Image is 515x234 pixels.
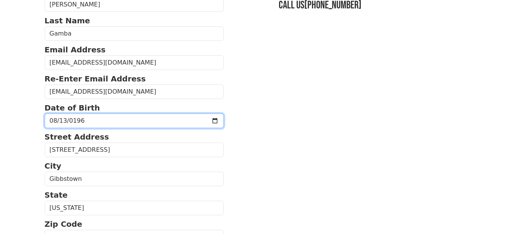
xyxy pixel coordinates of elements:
[45,143,224,157] input: Street Address
[45,84,224,99] input: Re-Enter Email Address
[45,132,109,141] strong: Street Address
[45,55,224,70] input: Email Address
[45,190,68,200] strong: State
[45,161,61,171] strong: City
[45,26,224,41] input: Last Name
[45,74,146,83] strong: Re-Enter Email Address
[45,172,224,186] input: City
[45,16,90,25] strong: Last Name
[45,103,100,112] strong: Date of Birth
[45,219,82,229] strong: Zip Code
[45,45,106,54] strong: Email Address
